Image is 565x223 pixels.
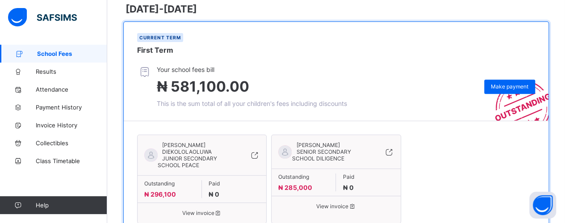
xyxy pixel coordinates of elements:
[144,190,176,198] span: ₦ 296,100
[8,8,77,27] img: safsims
[36,122,107,129] span: Invoice History
[144,180,195,187] span: Outstanding
[36,104,107,111] span: Payment History
[343,173,393,180] span: Paid
[162,142,237,155] span: [PERSON_NAME] DIEKOLOLAOLUWA
[343,184,353,191] span: ₦ 0
[126,3,197,15] span: [DATE]-[DATE]
[36,68,107,75] span: Results
[139,35,181,40] span: Current term
[158,155,217,168] span: JUNIOR SECONDARY SCHOOL PEACE
[296,142,371,148] span: [PERSON_NAME]
[157,66,347,73] span: Your school fees bill
[37,50,107,57] span: School Fees
[137,46,173,55] span: First Term
[484,70,548,121] img: outstanding-stamp.3c148f88c3ebafa6da95868fa43343a1.svg
[278,173,329,180] span: Outstanding
[209,190,219,198] span: ₦ 0
[491,83,528,90] span: Make payment
[144,210,259,216] span: View invoice
[292,148,351,162] span: SENIOR SECONDARY SCHOOL DILIGENCE
[209,180,259,187] span: Paid
[36,139,107,147] span: Collectibles
[529,192,556,219] button: Open asap
[36,157,107,164] span: Class Timetable
[278,203,393,210] span: View invoice
[157,78,249,95] span: ₦ 581,100.00
[157,100,347,107] span: This is the sum total of all your children's fees including discounts
[278,184,312,191] span: ₦ 285,000
[36,202,107,209] span: Help
[36,86,107,93] span: Attendance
